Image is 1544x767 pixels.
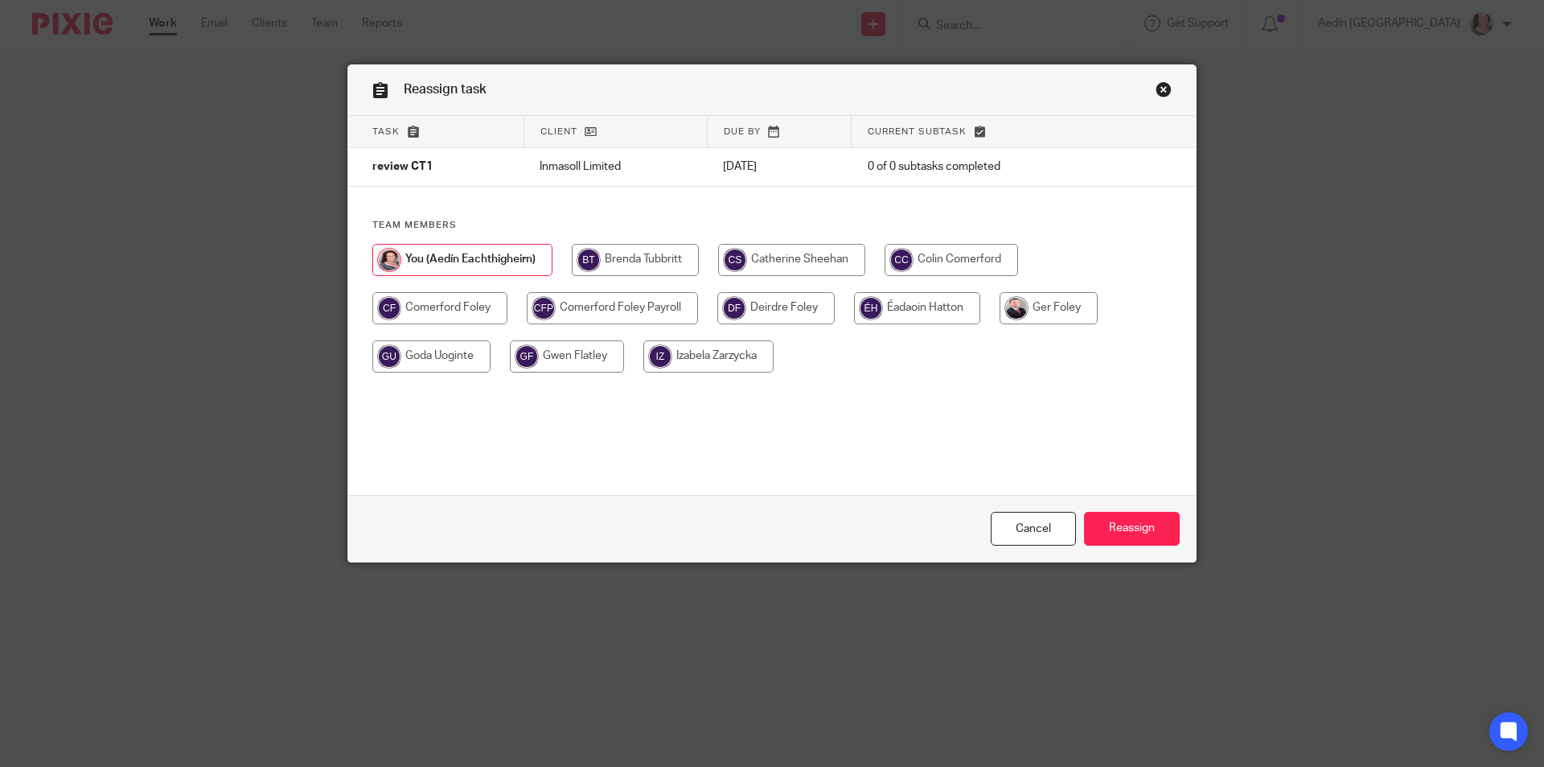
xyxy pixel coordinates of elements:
[723,159,835,175] p: [DATE]
[724,127,761,136] span: Due by
[372,127,400,136] span: Task
[1084,512,1180,546] input: Reassign
[540,127,577,136] span: Client
[372,162,433,173] span: review CT1
[540,159,691,175] p: Inmasoll Limited
[1156,81,1172,103] a: Close this dialog window
[372,219,1172,232] h4: Team members
[868,127,967,136] span: Current subtask
[404,83,487,96] span: Reassign task
[991,512,1076,546] a: Close this dialog window
[852,148,1118,187] td: 0 of 0 subtasks completed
